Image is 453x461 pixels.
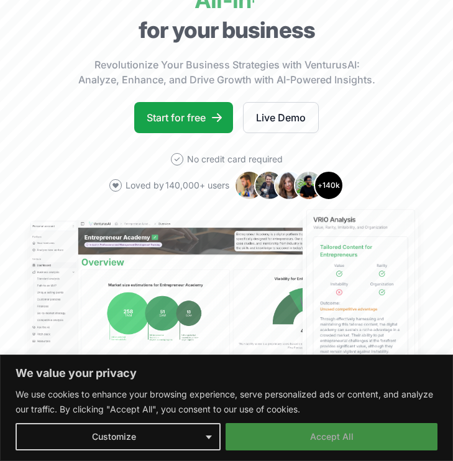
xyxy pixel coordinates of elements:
button: Customize [16,423,221,450]
button: Accept All [226,423,437,450]
p: We value your privacy [16,366,437,381]
a: Start for free [134,102,233,133]
img: Avatar 3 [274,170,304,200]
a: Live Demo [243,102,319,133]
img: Avatar 2 [254,170,284,200]
img: Avatar 4 [294,170,324,200]
img: Avatar 1 [234,170,264,200]
p: We use cookies to enhance your browsing experience, serve personalized ads or content, and analyz... [16,387,437,417]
